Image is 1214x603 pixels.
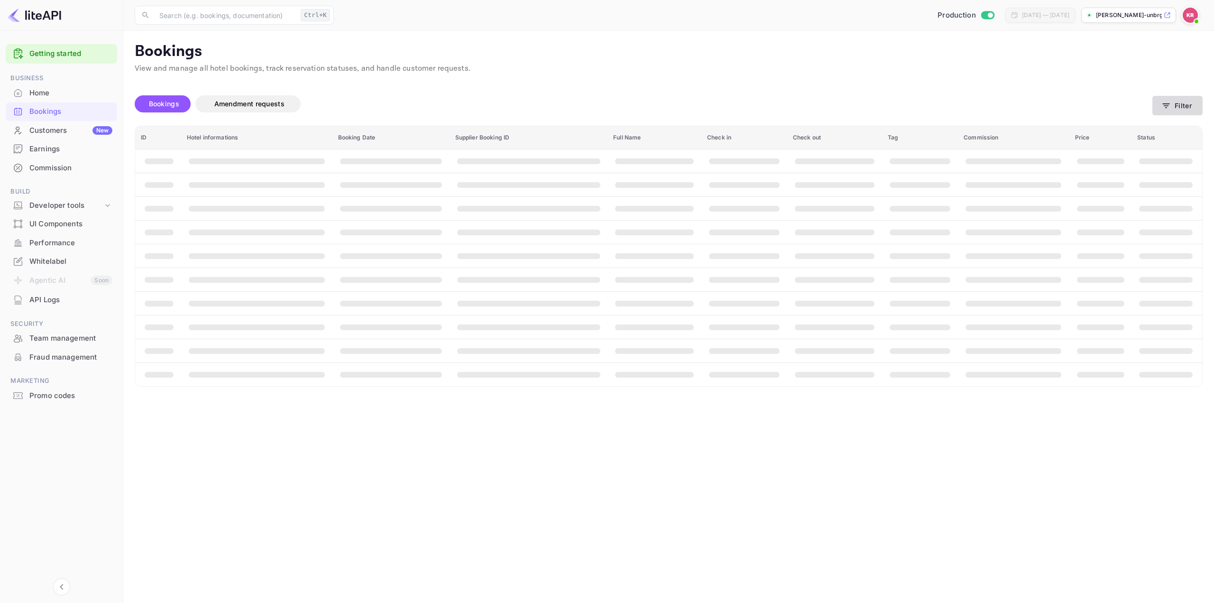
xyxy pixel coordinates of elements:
a: Team management [6,329,117,347]
div: Developer tools [29,200,103,211]
div: Earnings [29,144,112,155]
div: New [92,126,112,135]
div: account-settings tabs [135,95,1152,112]
a: Bookings [6,102,117,120]
input: Search (e.g. bookings, documentation) [154,6,297,25]
a: CustomersNew [6,121,117,139]
p: Bookings [135,42,1203,61]
div: Bookings [6,102,117,121]
a: Home [6,84,117,102]
table: booking table [135,126,1202,386]
div: Team management [29,333,112,344]
div: [DATE] — [DATE] [1022,11,1069,19]
button: Filter [1152,96,1203,115]
a: Performance [6,234,117,251]
div: API Logs [29,295,112,306]
th: Hotel informations [181,126,332,149]
div: Whitelabel [6,252,117,271]
div: UI Components [6,215,117,233]
div: Getting started [6,44,117,64]
div: Bookings [29,106,112,117]
div: API Logs [6,291,117,309]
div: Commission [6,159,117,177]
a: Fraud management [6,348,117,366]
span: Bookings [149,100,179,108]
a: API Logs [6,291,117,308]
th: ID [135,126,181,149]
a: Getting started [29,48,112,59]
a: Earnings [6,140,117,158]
a: Whitelabel [6,252,117,270]
div: Customers [29,125,112,136]
th: Check out [787,126,882,149]
img: LiteAPI logo [8,8,61,23]
div: UI Components [29,219,112,230]
div: Ctrl+K [301,9,330,21]
div: Promo codes [29,390,112,401]
th: Price [1069,126,1132,149]
div: Developer tools [6,197,117,214]
th: Tag [882,126,958,149]
th: Check in [701,126,787,149]
div: Whitelabel [29,256,112,267]
span: Marketing [6,376,117,386]
th: Booking Date [332,126,450,149]
div: Switch to Sandbox mode [934,10,998,21]
img: Kobus Roux [1183,8,1198,23]
th: Full Name [607,126,701,149]
a: Promo codes [6,387,117,404]
button: Collapse navigation [53,578,70,595]
p: [PERSON_NAME]-unbrg.[PERSON_NAME]... [1096,11,1162,19]
a: Commission [6,159,117,176]
span: Production [938,10,976,21]
div: Home [29,88,112,99]
th: Commission [958,126,1069,149]
div: Earnings [6,140,117,158]
th: Status [1131,126,1202,149]
div: Team management [6,329,117,348]
div: Fraud management [29,352,112,363]
a: UI Components [6,215,117,232]
div: Fraud management [6,348,117,367]
div: CustomersNew [6,121,117,140]
span: Amendment requests [214,100,285,108]
div: Performance [6,234,117,252]
div: Commission [29,163,112,174]
div: Promo codes [6,387,117,405]
span: Security [6,319,117,329]
span: Business [6,73,117,83]
div: Performance [29,238,112,249]
span: Build [6,186,117,197]
th: Supplier Booking ID [450,126,608,149]
p: View and manage all hotel bookings, track reservation statuses, and handle customer requests. [135,63,1203,74]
